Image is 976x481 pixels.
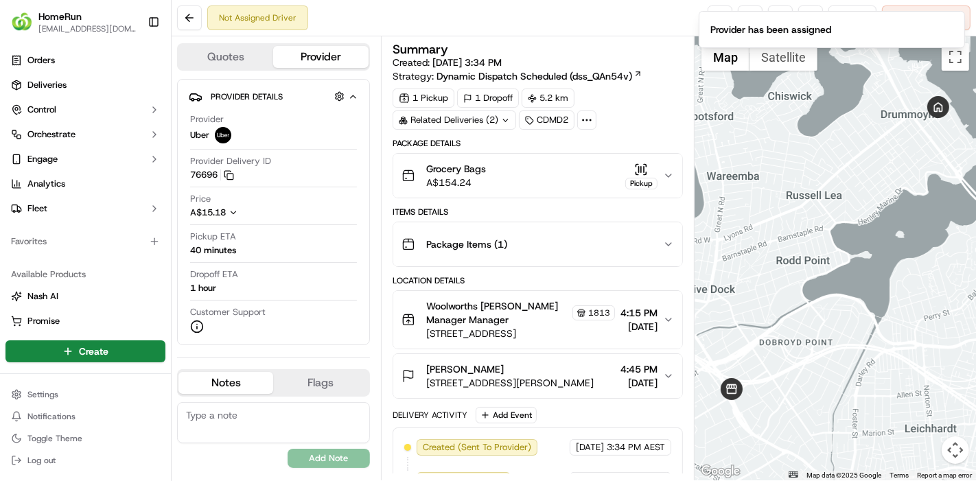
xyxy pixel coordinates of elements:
[27,153,58,165] span: Engage
[190,268,238,281] span: Dropoff ETA
[607,441,665,454] span: 3:34 PM AEST
[625,178,658,189] div: Pickup
[393,275,683,286] div: Location Details
[5,173,165,195] a: Analytics
[190,193,211,205] span: Price
[190,129,209,141] span: Uber
[5,99,165,121] button: Control
[519,110,574,130] div: CDMD2
[190,207,226,218] span: A$15.18
[5,285,165,307] button: Nash AI
[393,56,502,69] span: Created:
[393,89,454,108] div: 1 Pickup
[393,222,682,266] button: Package Items (1)
[27,54,55,67] span: Orders
[393,207,683,218] div: Items Details
[273,46,368,68] button: Provider
[215,127,231,143] img: uber-new-logo.jpeg
[576,441,604,454] span: [DATE]
[178,372,273,394] button: Notes
[393,69,642,83] div: Strategy:
[27,79,67,91] span: Deliveries
[5,340,165,362] button: Create
[27,411,75,422] span: Notifications
[437,69,632,83] span: Dynamic Dispatch Scheduled (dss_QAn54v)
[698,462,743,480] a: Open this area in Google Maps (opens a new window)
[189,85,358,108] button: Provider Details
[27,389,58,400] span: Settings
[27,315,60,327] span: Promise
[393,43,448,56] h3: Summary
[5,5,142,38] button: HomeRunHomeRun[EMAIL_ADDRESS][DOMAIN_NAME]
[426,237,507,251] span: Package Items ( 1 )
[393,138,683,149] div: Package Details
[5,429,165,448] button: Toggle Theme
[426,176,486,189] span: A$154.24
[426,327,615,340] span: [STREET_ADDRESS]
[190,207,311,219] button: A$15.18
[5,310,165,332] button: Promise
[457,89,519,108] div: 1 Dropoff
[426,376,594,390] span: [STREET_ADDRESS][PERSON_NAME]
[620,320,658,333] span: [DATE]
[190,169,234,181] button: 76696
[273,372,368,394] button: Flags
[522,89,574,108] div: 5.2 km
[698,462,743,480] img: Google
[27,202,47,215] span: Fleet
[5,263,165,285] div: Available Products
[178,46,273,68] button: Quotes
[190,244,236,257] div: 40 minutes
[393,110,516,130] div: Related Deliveries (2)
[625,163,658,189] button: Pickup
[11,11,33,33] img: HomeRun
[423,441,531,454] span: Created (Sent To Provider)
[11,315,160,327] a: Promise
[190,306,266,318] span: Customer Support
[432,56,502,69] span: [DATE] 3:34 PM
[5,198,165,220] button: Fleet
[190,113,224,126] span: Provider
[789,471,798,478] button: Keyboard shortcuts
[5,148,165,170] button: Engage
[190,282,216,294] div: 1 hour
[476,407,537,423] button: Add Event
[190,155,271,167] span: Provider Delivery ID
[5,49,165,71] a: Orders
[393,354,682,398] button: [PERSON_NAME][STREET_ADDRESS][PERSON_NAME]4:45 PM[DATE]
[942,436,969,464] button: Map camera controls
[5,451,165,470] button: Log out
[917,471,972,479] a: Report a map error
[393,410,467,421] div: Delivery Activity
[38,10,82,23] button: HomeRun
[38,23,137,34] button: [EMAIL_ADDRESS][DOMAIN_NAME]
[79,344,108,358] span: Create
[393,291,682,349] button: Woolworths [PERSON_NAME] Manager Manager1813[STREET_ADDRESS]4:15 PM[DATE]
[5,231,165,253] div: Favorites
[5,385,165,404] button: Settings
[5,74,165,96] a: Deliveries
[437,69,642,83] a: Dynamic Dispatch Scheduled (dss_QAn54v)
[426,299,570,327] span: Woolworths [PERSON_NAME] Manager Manager
[27,178,65,190] span: Analytics
[588,307,610,318] span: 1813
[620,376,658,390] span: [DATE]
[393,154,682,198] button: Grocery BagsA$154.24Pickup
[426,162,486,176] span: Grocery Bags
[620,306,658,320] span: 4:15 PM
[806,471,881,479] span: Map data ©2025 Google
[27,455,56,466] span: Log out
[426,362,504,376] span: [PERSON_NAME]
[5,124,165,145] button: Orchestrate
[211,91,283,102] span: Provider Details
[5,407,165,426] button: Notifications
[27,128,75,141] span: Orchestrate
[27,433,82,444] span: Toggle Theme
[710,23,831,36] div: Provider has been assigned
[27,104,56,116] span: Control
[11,290,160,303] a: Nash AI
[620,362,658,376] span: 4:45 PM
